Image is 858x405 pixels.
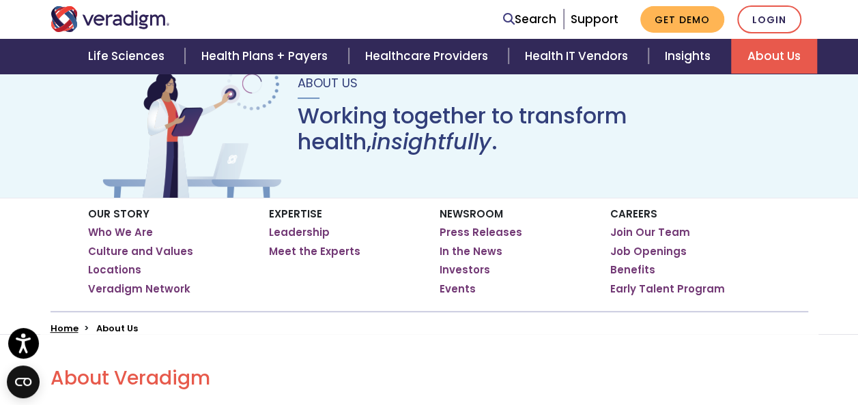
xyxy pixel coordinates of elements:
h1: Working together to transform health, . [298,103,759,155]
a: Support [571,11,618,27]
a: Press Releases [440,226,522,239]
a: Locations [88,263,141,277]
img: Veradigm logo [51,6,170,32]
em: insightfully [371,126,491,157]
a: Health Plans + Payers [185,39,348,74]
button: Open CMP widget [7,365,40,398]
a: Job Openings [610,245,687,258]
a: Life Sciences [72,39,185,74]
span: About Us [298,74,358,91]
a: In the News [440,245,502,258]
a: Get Demo [640,6,724,33]
a: Search [503,10,556,29]
a: Join Our Team [610,226,690,239]
a: Events [440,282,476,296]
a: Investors [440,263,490,277]
a: Login [737,5,801,33]
a: Veradigm Network [88,282,190,296]
a: Healthcare Providers [349,39,509,74]
a: Insights [648,39,731,74]
a: Home [51,322,78,335]
a: About Us [731,39,817,74]
a: Benefits [610,263,655,277]
a: Meet the Experts [269,245,360,258]
a: Leadership [269,226,330,239]
a: Health IT Vendors [509,39,648,74]
a: Early Talent Program [610,282,725,296]
a: Culture and Values [88,245,193,258]
a: Who We Are [88,226,153,239]
h2: About Veradigm [51,367,808,390]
